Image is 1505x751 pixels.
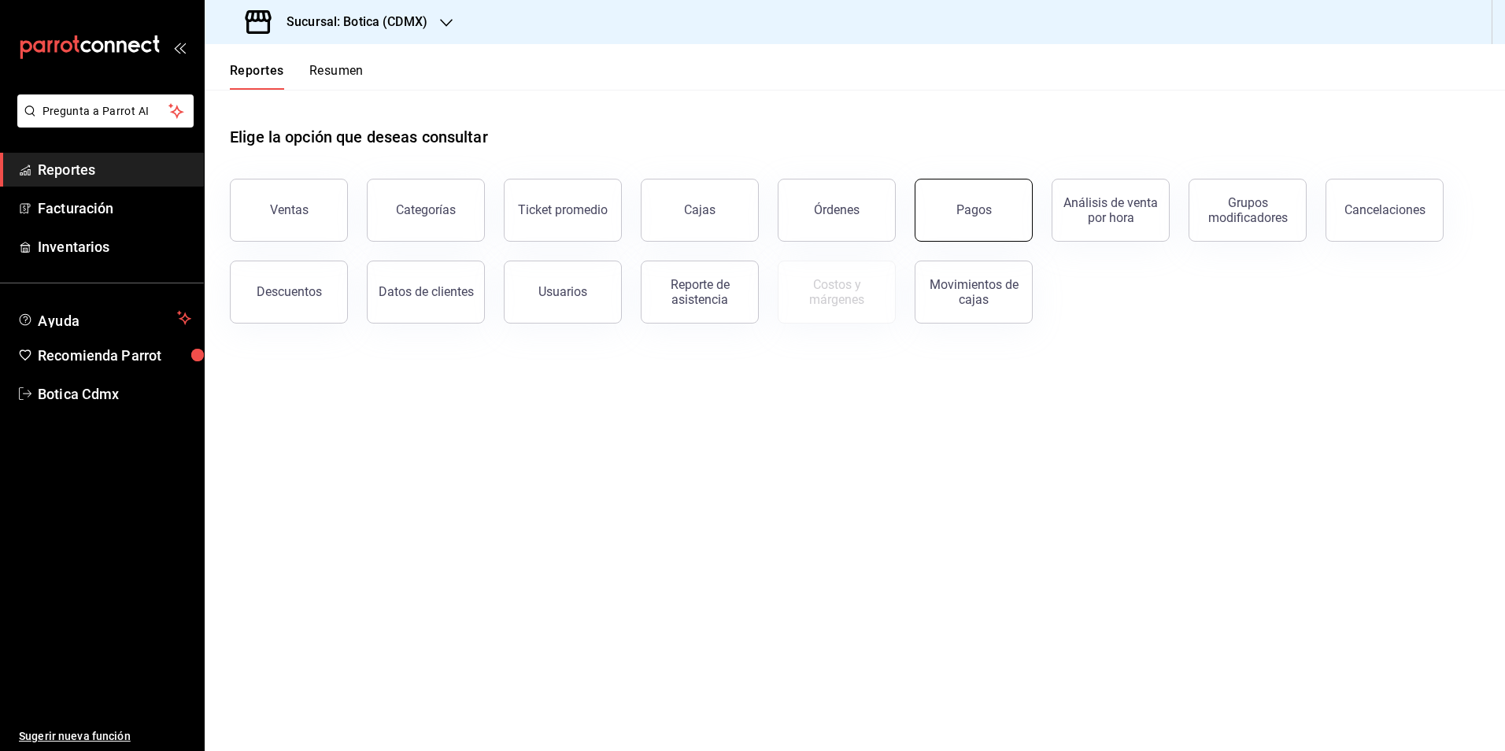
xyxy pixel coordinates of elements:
button: Ventas [230,179,348,242]
button: Ticket promedio [504,179,622,242]
button: Reportes [230,63,284,90]
span: Sugerir nueva función [19,728,191,745]
div: navigation tabs [230,63,364,90]
button: Pregunta a Parrot AI [17,94,194,128]
button: Órdenes [778,179,896,242]
div: Costos y márgenes [788,277,886,307]
button: Movimientos de cajas [915,261,1033,324]
button: Datos de clientes [367,261,485,324]
span: Ayuda [38,309,171,327]
button: Grupos modificadores [1189,179,1307,242]
div: Datos de clientes [379,284,474,299]
div: Ventas [270,202,309,217]
div: Pagos [956,202,992,217]
div: Descuentos [257,284,322,299]
span: Botica Cdmx [38,383,191,405]
span: Reportes [38,159,191,180]
button: Análisis de venta por hora [1052,179,1170,242]
span: Recomienda Parrot [38,345,191,366]
div: Cajas [684,202,716,217]
button: Reporte de asistencia [641,261,759,324]
button: Usuarios [504,261,622,324]
button: open_drawer_menu [173,41,186,54]
div: Análisis de venta por hora [1062,195,1159,225]
div: Usuarios [538,284,587,299]
div: Reporte de asistencia [651,277,749,307]
div: Grupos modificadores [1199,195,1296,225]
button: Descuentos [230,261,348,324]
h1: Elige la opción que deseas consultar [230,125,488,149]
div: Movimientos de cajas [925,277,1022,307]
button: Categorías [367,179,485,242]
button: Contrata inventarios para ver este reporte [778,261,896,324]
div: Categorías [396,202,456,217]
button: Cajas [641,179,759,242]
button: Resumen [309,63,364,90]
div: Órdenes [814,202,860,217]
div: Ticket promedio [518,202,608,217]
span: Inventarios [38,236,191,257]
button: Pagos [915,179,1033,242]
span: Facturación [38,198,191,219]
div: Cancelaciones [1344,202,1425,217]
a: Pregunta a Parrot AI [11,114,194,131]
h3: Sucursal: Botica (CDMX) [274,13,427,31]
button: Cancelaciones [1326,179,1444,242]
span: Pregunta a Parrot AI [43,103,169,120]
